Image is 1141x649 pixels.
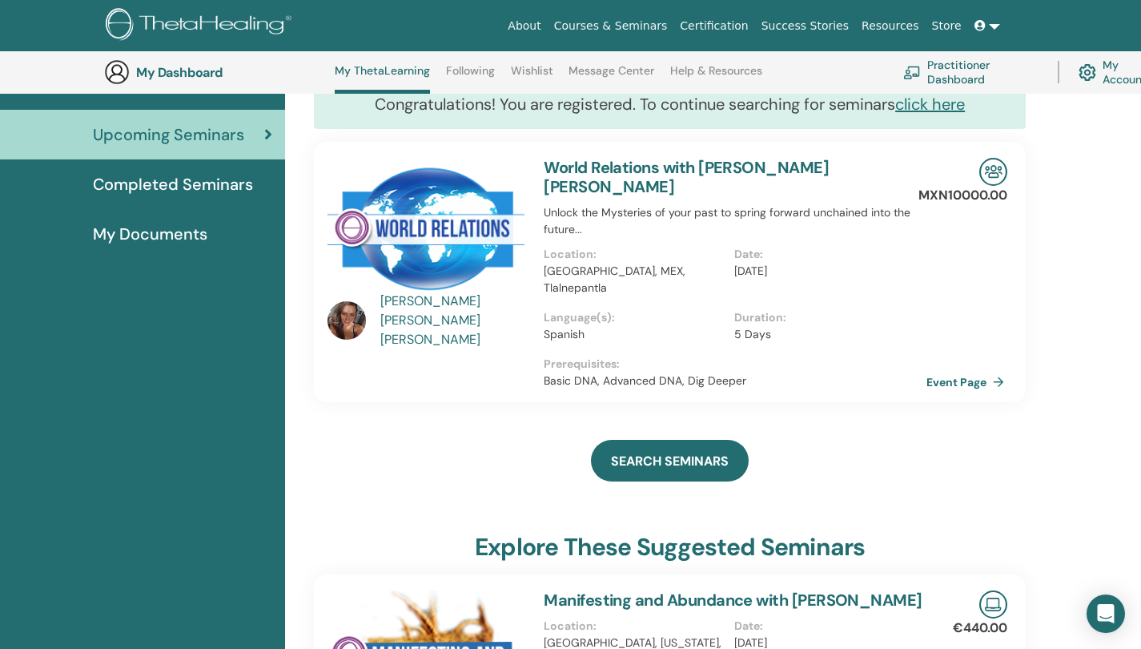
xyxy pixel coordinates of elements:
[327,158,524,296] img: World Relations
[544,590,922,611] a: Manifesting and Abundance with [PERSON_NAME]
[314,79,1026,129] div: Congratulations! You are registered. To continue searching for seminars
[544,263,724,296] p: [GEOGRAPHIC_DATA], MEX, Tlalnepantla
[544,157,829,197] a: World Relations with [PERSON_NAME] [PERSON_NAME]
[104,59,130,85] img: generic-user-icon.jpg
[903,66,921,79] img: chalkboard-teacher.svg
[335,64,430,94] a: My ThetaLearning
[855,11,926,41] a: Resources
[568,64,654,90] a: Message Center
[734,618,914,635] p: Date :
[979,591,1007,619] img: Live Online Seminar
[511,64,553,90] a: Wishlist
[446,64,495,90] a: Following
[1087,595,1125,633] div: Open Intercom Messenger
[93,123,244,147] span: Upcoming Seminars
[93,222,207,246] span: My Documents
[734,246,914,263] p: Date :
[734,309,914,326] p: Duration :
[918,186,1007,205] p: MXN10000.00
[327,301,366,340] img: default.jpg
[953,619,1007,638] p: €440.00
[544,373,924,389] p: Basic DNA, Advanced DNA, Dig Deeper
[670,64,762,90] a: Help & Resources
[979,158,1007,186] img: In-Person Seminar
[926,11,968,41] a: Store
[544,204,924,238] p: Unlock the Mysteries of your past to spring forward unchained into the future...
[1079,60,1096,85] img: cog.svg
[895,94,965,115] a: click here
[734,326,914,343] p: 5 Days
[611,453,729,470] span: SEARCH SEMINARS
[93,172,253,196] span: Completed Seminars
[926,370,1010,394] a: Event Page
[380,292,528,349] a: [PERSON_NAME] [PERSON_NAME] [PERSON_NAME]
[673,11,754,41] a: Certification
[544,618,724,635] p: Location :
[501,11,547,41] a: About
[136,65,296,80] h3: My Dashboard
[544,356,924,373] p: Prerequisites :
[755,11,855,41] a: Success Stories
[544,309,724,326] p: Language(s) :
[591,440,749,482] a: SEARCH SEMINARS
[544,326,724,343] p: Spanish
[544,246,724,263] p: Location :
[903,54,1039,90] a: Practitioner Dashboard
[475,533,865,562] h3: explore these suggested seminars
[106,8,297,44] img: logo.png
[734,263,914,280] p: [DATE]
[548,11,674,41] a: Courses & Seminars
